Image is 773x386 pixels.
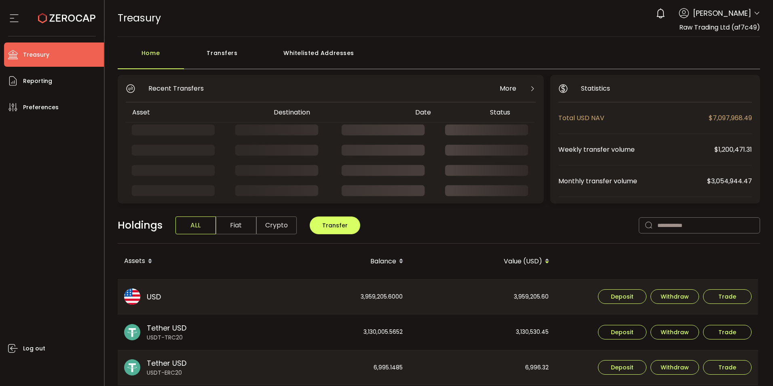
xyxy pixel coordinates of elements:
span: Treasury [23,49,49,61]
span: Total USD NAV [558,113,709,123]
span: Trade [718,329,736,335]
img: usd_portfolio.svg [124,288,140,305]
div: Destination [267,108,409,117]
span: Raw Trading Ltd (af7c49) [679,23,760,32]
button: Withdraw [651,360,699,375]
iframe: Chat Widget [733,347,773,386]
span: Log out [23,343,45,354]
span: Preferences [23,102,59,113]
span: $3,054,944.47 [707,176,752,186]
button: Deposit [598,325,646,339]
span: Trade [718,365,736,370]
span: USDT-TRC20 [147,333,186,342]
span: $7,097,968.49 [709,113,752,123]
button: Trade [703,360,752,375]
span: Holdings [118,218,163,233]
span: Deposit [611,329,634,335]
span: Deposit [611,294,634,299]
span: ALL [175,216,216,234]
div: 3,130,005.5652 [264,314,409,350]
span: Fiat [216,216,256,234]
span: [PERSON_NAME] [693,8,751,19]
span: Treasury [118,11,161,25]
span: Trade [718,294,736,299]
span: $1,200,471.31 [714,144,752,155]
div: Asset [126,108,267,117]
div: Balance [264,255,410,268]
button: Deposit [598,360,646,375]
span: Statistics [581,83,610,93]
span: Monthly transfer volume [558,176,707,186]
span: Withdraw [661,365,689,370]
span: Crypto [256,216,297,234]
div: 3,959,205.6000 [264,280,409,314]
span: Recent Transfers [148,83,204,93]
span: Weekly transfer volume [558,144,714,155]
span: Reporting [23,75,52,87]
span: USDT-ERC20 [147,369,186,377]
div: Transfers [184,45,261,69]
div: Home [118,45,184,69]
button: Transfer [310,216,360,234]
div: 3,959,205.60 [410,280,555,314]
span: Tether USD [147,322,186,333]
img: usdt_portfolio.svg [124,324,140,340]
span: Deposit [611,365,634,370]
div: 6,995.1485 [264,350,409,385]
img: usdt_portfolio.svg [124,359,140,375]
span: More [500,83,516,93]
div: 6,996.32 [410,350,555,385]
button: Deposit [598,289,646,304]
div: Value (USD) [410,255,556,268]
div: Status [484,108,534,117]
button: Trade [703,289,752,304]
span: Withdraw [661,329,689,335]
span: Transfer [322,221,348,229]
div: Whitelisted Addresses [261,45,377,69]
span: USD [147,291,161,302]
button: Trade [703,325,752,339]
div: Date [409,108,484,117]
div: Assets [118,255,264,268]
span: Withdraw [661,294,689,299]
button: Withdraw [651,289,699,304]
div: 3,130,530.45 [410,314,555,350]
span: Tether USD [147,358,186,369]
button: Withdraw [651,325,699,339]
